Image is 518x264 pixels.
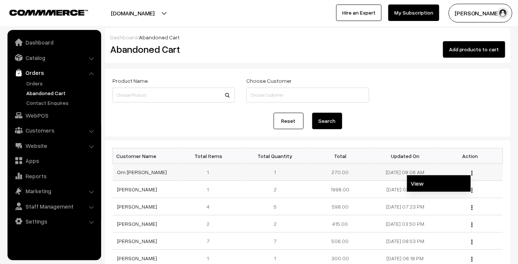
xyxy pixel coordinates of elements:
[308,233,373,250] td: 506.00
[438,148,503,164] th: Action
[472,257,473,262] img: Menu
[472,240,473,245] img: Menu
[243,198,308,215] td: 5
[24,79,99,87] a: Orders
[110,43,234,55] h2: Abandoned Cart
[274,113,304,129] a: Reset
[9,36,99,49] a: Dashboard
[308,164,373,181] td: 270.00
[373,181,438,198] td: [DATE] 02:51 PM
[243,148,308,164] th: Total Quantity
[112,77,148,85] label: Product Name
[308,148,373,164] th: Total
[178,215,243,233] td: 2
[373,198,438,215] td: [DATE] 07:23 PM
[24,89,99,97] a: Abandoned Cart
[9,154,99,167] a: Apps
[308,181,373,198] td: 1998.00
[312,113,342,129] button: Search
[308,198,373,215] td: 598.00
[9,139,99,152] a: Website
[110,34,138,40] a: Dashboard
[117,221,157,227] a: [PERSON_NAME]
[117,186,157,192] a: [PERSON_NAME]
[373,148,438,164] th: Updated On
[178,233,243,250] td: 7
[243,215,308,233] td: 2
[85,4,181,22] button: [DOMAIN_NAME]
[178,148,243,164] th: Total Items
[9,7,75,16] a: COMMMERCE
[472,205,473,210] img: Menu
[9,124,99,137] a: Customers
[117,169,167,175] a: Om [PERSON_NAME]
[246,88,369,103] input: Choose Customer
[9,109,99,122] a: WebPOS
[243,233,308,250] td: 7
[110,33,505,41] div: /
[373,215,438,233] td: [DATE] 03:50 PM
[243,164,308,181] td: 1
[336,4,382,21] a: Hire an Expert
[9,51,99,64] a: Catalog
[373,233,438,250] td: [DATE] 08:53 PM
[178,198,243,215] td: 4
[9,184,99,198] a: Marketing
[178,164,243,181] td: 1
[117,238,157,244] a: [PERSON_NAME]
[407,175,471,192] a: View
[243,181,308,198] td: 2
[9,66,99,79] a: Orders
[117,255,157,261] a: [PERSON_NAME]
[388,4,439,21] a: My Subscription
[246,77,292,85] label: Choose Customer
[9,169,99,183] a: Reports
[178,181,243,198] td: 1
[472,222,473,227] img: Menu
[373,164,438,181] td: [DATE] 08:06 AM
[308,215,373,233] td: 415.00
[472,171,473,176] img: Menu
[443,41,505,58] button: Add products to cart
[449,4,512,22] button: [PERSON_NAME]
[9,200,99,213] a: Staff Management
[117,203,157,210] a: [PERSON_NAME]
[112,88,235,103] input: Choose Product
[472,188,473,193] img: Menu
[139,34,180,40] span: Abandoned Cart
[113,148,178,164] th: Customer Name
[497,7,509,19] img: user
[24,99,99,107] a: Contact Enquires
[9,215,99,228] a: Settings
[9,10,88,15] img: COMMMERCE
